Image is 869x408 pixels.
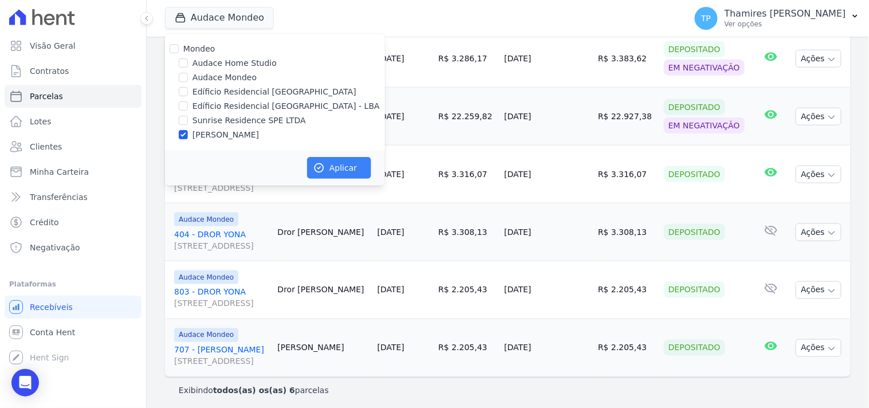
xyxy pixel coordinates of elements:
p: Exibindo parcelas [179,385,329,396]
a: 404 - DROR YONA[STREET_ADDRESS] [174,229,268,252]
a: Parcelas [5,85,141,108]
a: Crédito [5,211,141,234]
a: 707 - [PERSON_NAME][STREET_ADDRESS] [174,344,268,367]
td: R$ 3.316,07 [434,146,500,203]
div: Open Intercom Messenger [11,369,39,397]
a: Clientes [5,135,141,158]
span: Clientes [30,141,62,152]
button: Ações [796,166,842,183]
div: Plataformas [9,277,137,291]
td: [DATE] [500,88,593,146]
td: [DATE] [500,30,593,88]
div: Depositado [664,166,725,182]
div: Depositado [664,41,725,57]
button: Ações [796,223,842,241]
div: Em negativação [664,117,745,134]
td: R$ 3.383,62 [593,30,659,88]
a: [DATE] [378,285,404,295]
span: Contratos [30,65,69,77]
td: R$ 22.927,38 [593,88,659,146]
a: Conta Hent [5,321,141,344]
td: R$ 3.308,13 [434,203,500,261]
a: 803 - DROR YONA[STREET_ADDRESS] [174,287,268,309]
a: [DATE] [378,227,404,237]
span: Conta Hent [30,327,75,338]
label: Mondeo [183,44,215,53]
td: R$ 22.259,82 [434,88,500,146]
td: R$ 2.205,43 [593,319,659,377]
span: [STREET_ADDRESS] [174,240,268,252]
td: R$ 2.205,43 [434,319,500,377]
span: Negativação [30,242,80,253]
a: Contratos [5,60,141,83]
label: Audace Mondeo [192,72,257,84]
button: Ações [796,339,842,357]
span: [STREET_ADDRESS] [174,182,268,194]
td: [DATE] [500,146,593,203]
a: [DATE] [378,343,404,352]
a: Transferências [5,186,141,209]
label: [PERSON_NAME] [192,129,259,141]
a: [DATE] [378,54,404,63]
a: Visão Geral [5,34,141,57]
a: [DATE] [378,170,404,179]
td: [DATE] [500,319,593,377]
a: [DATE] [378,112,404,121]
a: Recebíveis [5,296,141,319]
td: R$ 2.205,43 [593,261,659,319]
p: Thamires [PERSON_NAME] [725,8,846,19]
button: Ações [796,50,842,68]
div: Depositado [664,340,725,356]
td: R$ 3.316,07 [593,146,659,203]
div: Depositado [664,99,725,115]
span: Audace Mondeo [174,213,238,226]
label: Sunrise Residence SPE LTDA [192,115,306,127]
td: R$ 3.308,13 [593,203,659,261]
td: R$ 3.286,17 [434,30,500,88]
td: [DATE] [500,261,593,319]
button: Audace Mondeo [165,7,274,29]
span: Transferências [30,191,88,203]
div: Em negativação [664,60,745,76]
td: Dror [PERSON_NAME] [273,203,372,261]
a: Lotes [5,110,141,133]
label: Edíficio Residencial [GEOGRAPHIC_DATA] - LBA [192,100,380,112]
span: Crédito [30,217,59,228]
td: [PERSON_NAME] [273,319,372,377]
span: Minha Carteira [30,166,89,178]
a: Minha Carteira [5,160,141,183]
span: TP [701,14,711,22]
span: Recebíveis [30,301,73,313]
div: Depositado [664,224,725,240]
span: Visão Geral [30,40,76,52]
td: R$ 2.205,43 [434,261,500,319]
td: Dror [PERSON_NAME] [273,261,372,319]
b: todos(as) os(as) 6 [213,386,295,395]
span: Parcelas [30,91,63,102]
span: Audace Mondeo [174,328,238,342]
span: Audace Mondeo [174,270,238,284]
div: Depositado [664,282,725,298]
label: Edíficio Residencial [GEOGRAPHIC_DATA] [192,86,356,98]
span: [STREET_ADDRESS] [174,356,268,367]
span: [STREET_ADDRESS] [174,298,268,309]
td: [DATE] [500,203,593,261]
button: Ações [796,281,842,299]
p: Ver opções [725,19,846,29]
a: Negativação [5,236,141,259]
button: Ações [796,108,842,125]
button: Aplicar [307,157,371,179]
label: Audace Home Studio [192,57,277,69]
button: TP Thamires [PERSON_NAME] Ver opções [686,2,869,34]
span: Lotes [30,116,52,127]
